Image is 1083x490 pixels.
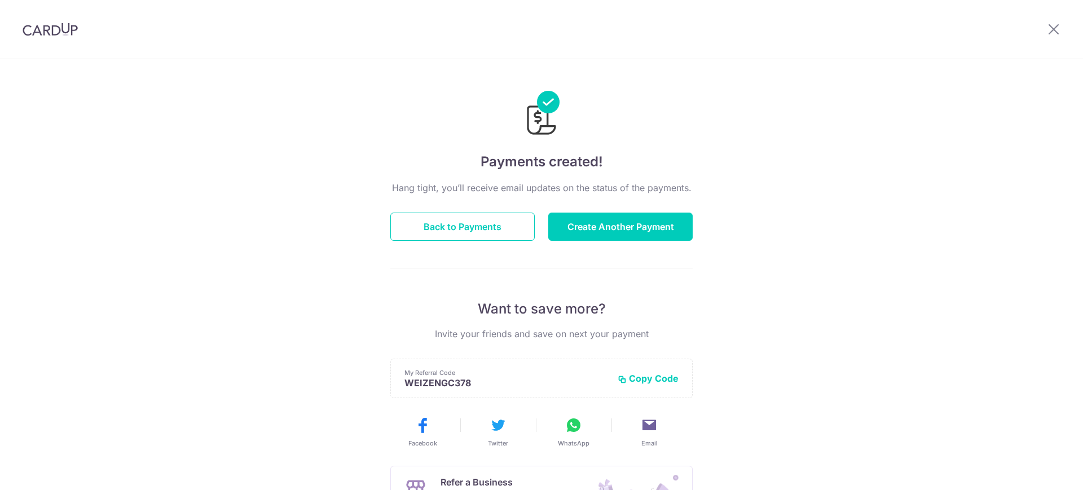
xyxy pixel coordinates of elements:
span: Twitter [488,439,508,448]
button: WhatsApp [540,416,607,448]
p: Hang tight, you’ll receive email updates on the status of the payments. [390,181,693,195]
h4: Payments created! [390,152,693,172]
p: WEIZENGC378 [404,377,609,389]
span: Facebook [408,439,437,448]
p: My Referral Code [404,368,609,377]
button: Email [616,416,683,448]
img: Payments [523,91,560,138]
button: Back to Payments [390,213,535,241]
p: Invite your friends and save on next your payment [390,327,693,341]
p: Want to save more? [390,300,693,318]
span: WhatsApp [558,439,589,448]
img: CardUp [23,23,78,36]
span: Email [641,439,658,448]
button: Create Another Payment [548,213,693,241]
button: Twitter [465,416,531,448]
button: Facebook [389,416,456,448]
p: Refer a Business [441,475,564,489]
button: Copy Code [618,373,679,384]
